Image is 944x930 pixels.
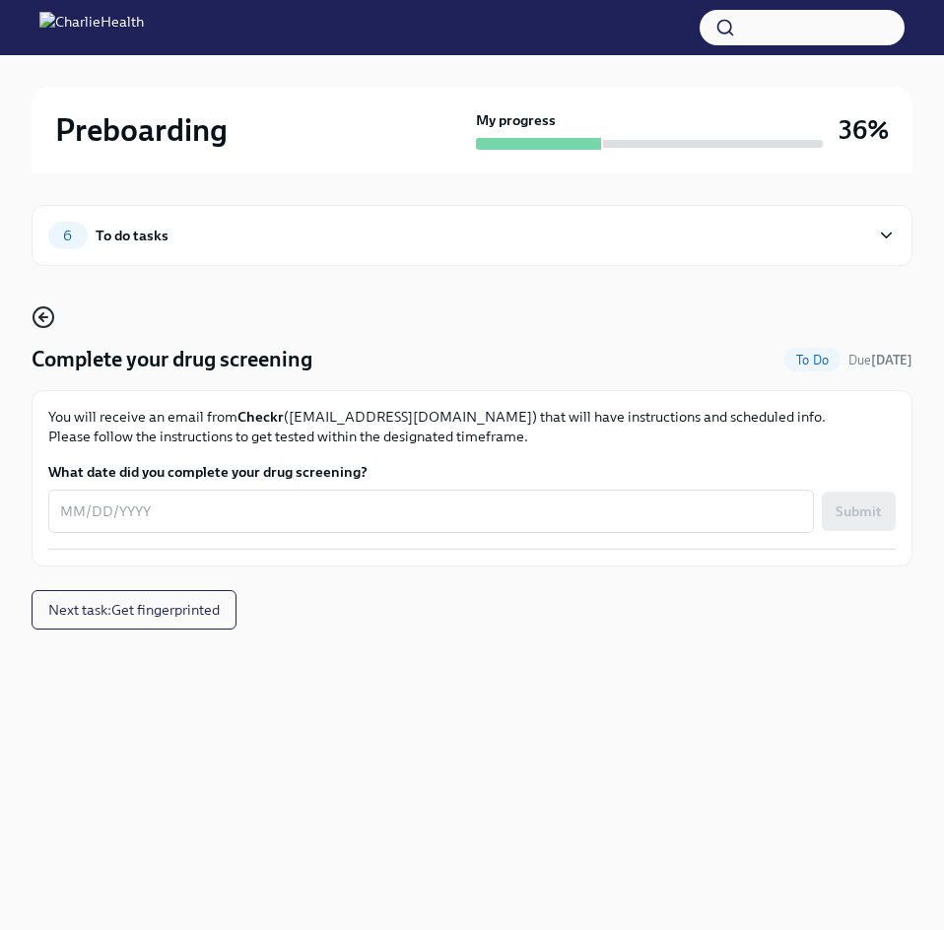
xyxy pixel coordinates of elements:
span: To Do [784,353,841,367]
strong: My progress [476,110,556,130]
h3: 36% [839,112,889,148]
h4: Complete your drug screening [32,345,312,374]
span: 6 [51,229,84,243]
span: September 15th, 2025 09:00 [848,351,912,369]
span: Next task : Get fingerprinted [48,600,220,620]
img: CharlieHealth [39,12,144,43]
div: To do tasks [96,225,169,246]
strong: Checkr [237,408,284,426]
h2: Preboarding [55,110,228,150]
strong: [DATE] [871,353,912,367]
button: Next task:Get fingerprinted [32,590,236,630]
label: What date did you complete your drug screening? [48,462,896,482]
span: Due [848,353,912,367]
p: You will receive an email from ([EMAIL_ADDRESS][DOMAIN_NAME]) that will have instructions and sch... [48,407,896,446]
